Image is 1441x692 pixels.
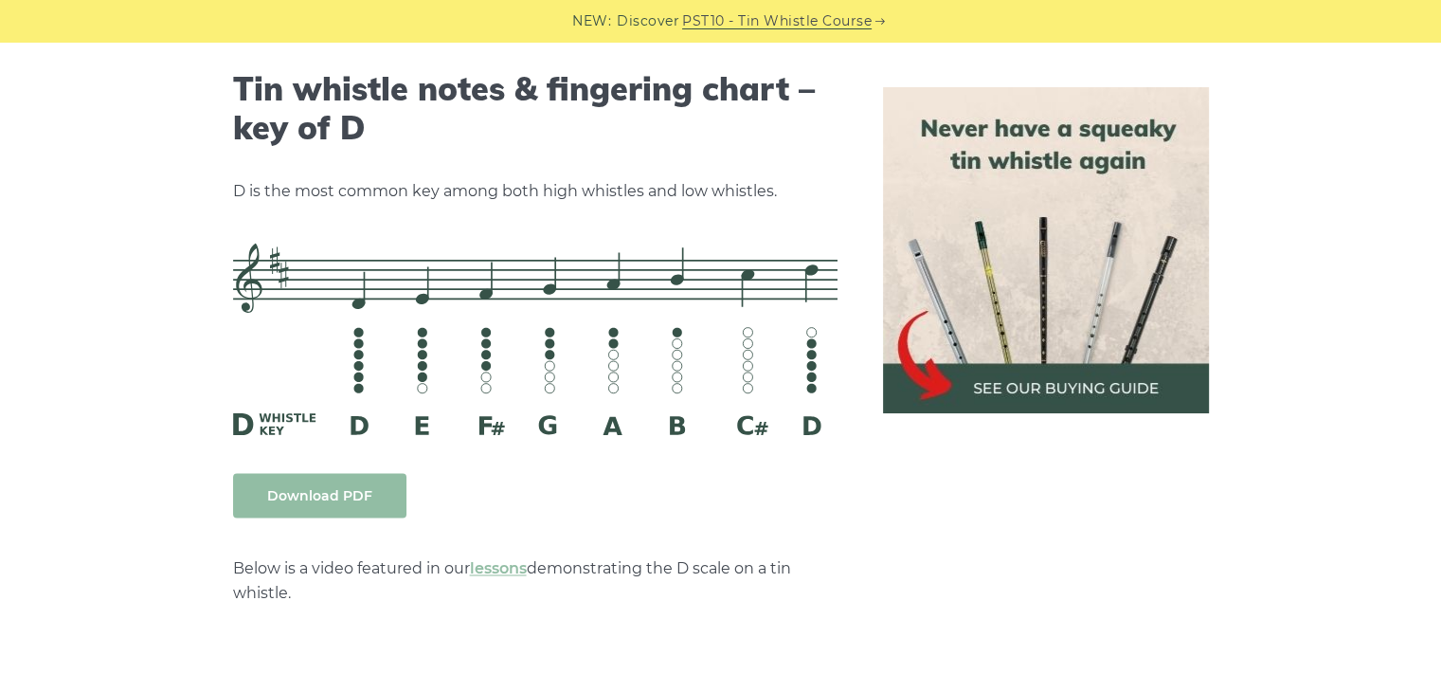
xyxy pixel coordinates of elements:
p: Below is a video featured in our demonstrating the D scale on a tin whistle. [233,556,838,606]
span: Discover [617,10,679,32]
a: PST10 - Tin Whistle Course [682,10,872,32]
p: D is the most common key among both high whistles and low whistles. [233,179,838,204]
h2: Tin whistle notes & fingering chart – key of D [233,70,838,148]
img: D Whistle Fingering Chart And Notes [233,243,838,434]
img: tin whistle buying guide [883,87,1209,413]
span: NEW: [572,10,611,32]
a: lessons [470,559,527,577]
a: Download PDF [233,473,406,518]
